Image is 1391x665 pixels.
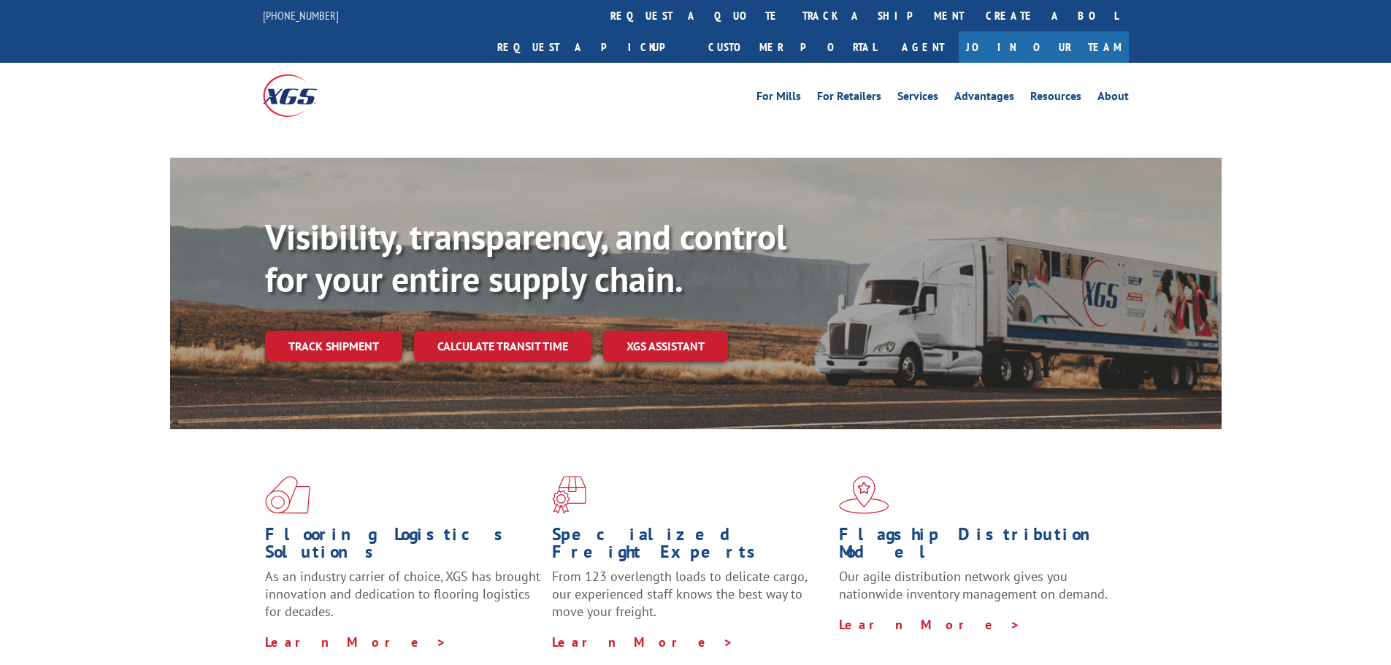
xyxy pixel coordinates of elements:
[839,476,889,514] img: xgs-icon-flagship-distribution-model-red
[486,31,697,63] a: Request a pickup
[552,476,586,514] img: xgs-icon-focused-on-flooring-red
[1097,91,1129,107] a: About
[603,331,728,362] a: XGS ASSISTANT
[265,331,402,361] a: Track shipment
[1030,91,1081,107] a: Resources
[839,616,1021,633] a: Learn More >
[265,634,447,650] a: Learn More >
[839,568,1108,602] span: Our agile distribution network gives you nationwide inventory management on demand.
[897,91,938,107] a: Services
[839,526,1115,568] h1: Flagship Distribution Model
[552,568,828,633] p: From 123 overlength loads to delicate cargo, our experienced staff knows the best way to move you...
[959,31,1129,63] a: Join Our Team
[552,526,828,568] h1: Specialized Freight Experts
[414,331,591,362] a: Calculate transit time
[697,31,887,63] a: Customer Portal
[265,568,540,620] span: As an industry carrier of choice, XGS has brought innovation and dedication to flooring logistics...
[817,91,881,107] a: For Retailers
[756,91,801,107] a: For Mills
[265,214,786,301] b: Visibility, transparency, and control for your entire supply chain.
[265,476,310,514] img: xgs-icon-total-supply-chain-intelligence-red
[265,526,541,568] h1: Flooring Logistics Solutions
[263,8,339,23] a: [PHONE_NUMBER]
[887,31,959,63] a: Agent
[552,634,734,650] a: Learn More >
[954,91,1014,107] a: Advantages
